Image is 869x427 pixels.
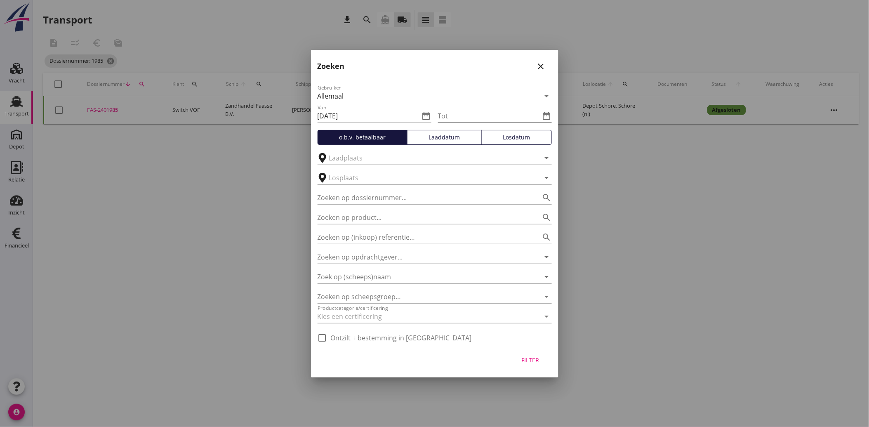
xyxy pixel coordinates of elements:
button: Losdatum [481,130,552,145]
button: o.b.v. betaalbaar [318,130,407,145]
i: date_range [422,111,431,121]
i: arrow_drop_down [542,153,552,163]
i: arrow_drop_down [542,272,552,282]
i: arrow_drop_down [542,173,552,183]
label: Ontzilt + bestemming in [GEOGRAPHIC_DATA] [331,334,472,342]
i: arrow_drop_down [542,91,552,101]
i: search [542,232,552,242]
button: Filter [512,353,549,368]
input: Zoeken op (inkoop) referentie… [318,231,529,244]
input: Laadplaats [329,151,529,165]
div: Filter [519,356,542,364]
h2: Zoeken [318,61,345,72]
i: date_range [542,111,552,121]
i: search [542,212,552,222]
div: Allemaal [318,92,344,100]
i: search [542,193,552,203]
i: close [536,61,546,71]
input: Zoeken op opdrachtgever... [318,250,529,264]
input: Tot [438,109,540,123]
input: Zoek op (scheeps)naam [318,270,529,283]
input: Zoeken op dossiernummer... [318,191,529,204]
i: arrow_drop_down [542,311,552,321]
div: o.b.v. betaalbaar [321,133,404,142]
input: Van [318,109,420,123]
div: Laaddatum [411,133,478,142]
button: Laaddatum [407,130,482,145]
input: Losplaats [329,171,529,184]
i: arrow_drop_down [542,252,552,262]
div: Losdatum [485,133,548,142]
i: arrow_drop_down [542,292,552,302]
input: Zoeken op product... [318,211,529,224]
